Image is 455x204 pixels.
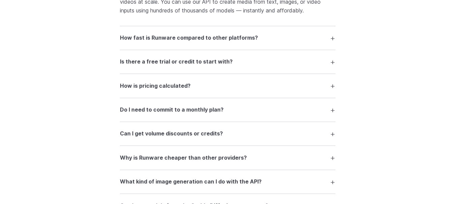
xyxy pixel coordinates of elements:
[120,32,335,44] summary: How fast is Runware compared to other platforms?
[120,55,335,68] summary: Is there a free trial or credit to start with?
[120,82,191,90] h3: How is pricing calculated?
[120,34,258,42] h3: How fast is Runware compared to other platforms?
[120,154,247,162] h3: Why is Runware cheaper than other providers?
[120,151,335,164] summary: Why is Runware cheaper than other providers?
[120,175,335,188] summary: What kind of image generation can I do with the API?
[120,129,223,138] h3: Can I get volume discounts or credits?
[120,57,233,66] h3: Is there a free trial or credit to start with?
[120,177,262,186] h3: What kind of image generation can I do with the API?
[120,104,335,116] summary: Do I need to commit to a monthly plan?
[120,127,335,140] summary: Can I get volume discounts or credits?
[120,106,224,114] h3: Do I need to commit to a monthly plan?
[120,79,335,92] summary: How is pricing calculated?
